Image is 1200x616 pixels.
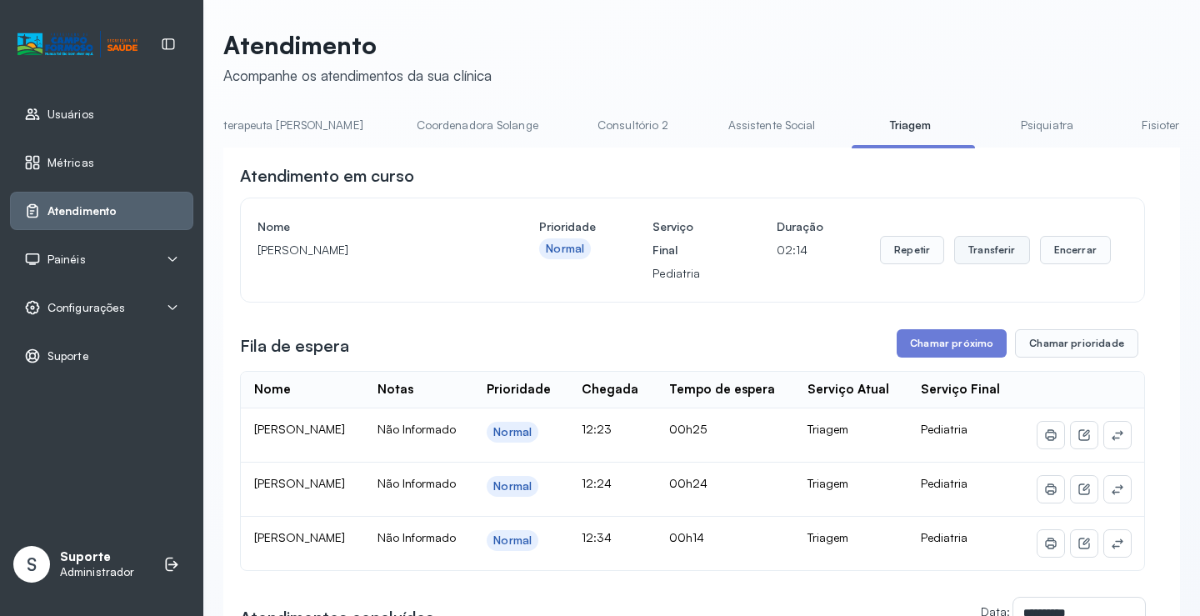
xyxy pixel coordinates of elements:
a: Métricas [24,154,179,171]
p: [PERSON_NAME] [257,238,482,262]
span: 12:34 [582,530,612,544]
div: Serviço Final [921,382,1000,398]
a: Triagem [852,112,968,139]
div: Normal [493,425,532,439]
h3: Fila de espera [240,334,349,358]
p: Atendimento [223,30,492,60]
div: Normal [493,533,532,548]
div: Acompanhe os atendimentos da sua clínica [223,67,492,84]
a: Coordenadora Solange [400,112,555,139]
div: Normal [546,242,584,256]
span: [PERSON_NAME] [254,530,345,544]
button: Chamar prioridade [1015,329,1138,358]
span: 00h24 [669,476,707,490]
span: Pediatria [921,422,967,436]
button: Repetir [880,236,944,264]
span: 00h25 [669,422,707,436]
span: [PERSON_NAME] [254,476,345,490]
span: [PERSON_NAME] [254,422,345,436]
span: 12:24 [582,476,612,490]
h4: Prioridade [539,215,596,238]
a: Psiquiatra [988,112,1105,139]
a: Atendimento [24,203,179,219]
div: Triagem [807,530,894,545]
span: Pediatria [921,530,967,544]
span: 12:23 [582,422,612,436]
h3: Atendimento em curso [240,164,414,188]
h4: Serviço Final [652,215,720,262]
p: Administrador [60,565,134,579]
span: 00h14 [669,530,704,544]
p: 02:14 [777,238,823,262]
div: Triagem [807,422,894,437]
div: Nome [254,382,291,398]
button: Encerrar [1040,236,1111,264]
h4: Nome [257,215,482,238]
p: Suporte [60,549,134,565]
span: Métricas [47,156,94,170]
img: Logotipo do estabelecimento [17,31,137,58]
div: Notas [377,382,413,398]
span: Suporte [47,349,89,363]
span: Não Informado [377,422,456,436]
div: Prioridade [487,382,551,398]
h4: Duração [777,215,823,238]
div: Tempo de espera [669,382,775,398]
span: Usuários [47,108,94,122]
div: Normal [493,479,532,493]
a: Usuários [24,106,179,123]
span: Atendimento [47,204,117,218]
p: Pediatria [652,262,720,285]
button: Transferir [954,236,1030,264]
a: Assistente Social [712,112,832,139]
a: Consultório 2 [575,112,692,139]
div: Triagem [807,476,894,491]
span: Pediatria [921,476,967,490]
div: Serviço Atual [807,382,889,398]
div: Chegada [582,382,638,398]
span: Configurações [47,301,125,315]
button: Chamar próximo [897,329,1007,358]
a: Fisioterapeuta [PERSON_NAME] [183,112,380,139]
span: Não Informado [377,530,456,544]
span: Não Informado [377,476,456,490]
span: Painéis [47,253,86,267]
